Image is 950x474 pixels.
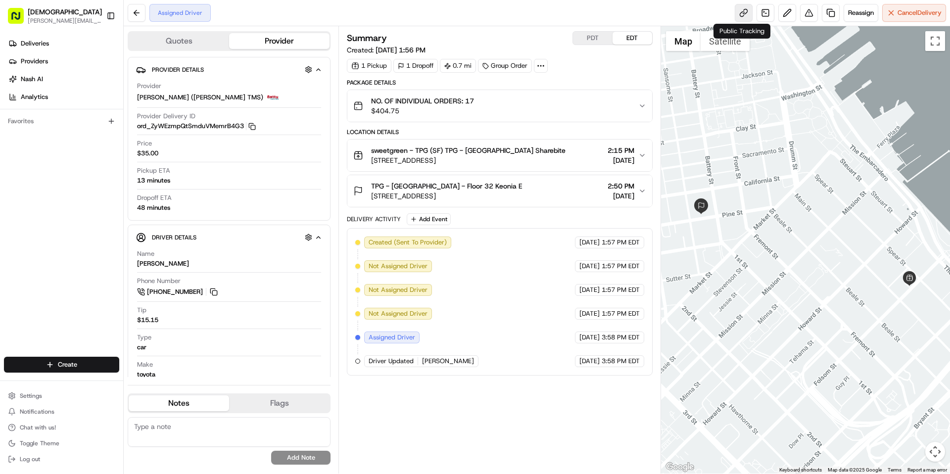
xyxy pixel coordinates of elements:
[608,155,634,165] span: [DATE]
[84,144,92,152] div: 💻
[137,139,152,148] span: Price
[152,234,196,241] span: Driver Details
[137,122,256,131] button: ord_ZyWEzmpQtSmduVMemrB4G3
[4,36,123,51] a: Deliveries
[579,333,600,342] span: [DATE]
[137,277,181,285] span: Phone Number
[347,140,652,171] button: sweetgreen - TPG (SF) TPG - [GEOGRAPHIC_DATA] Sharebite[STREET_ADDRESS]2:15 PM[DATE]
[129,395,229,411] button: Notes
[888,467,902,473] a: Terms (opens in new tab)
[848,8,874,17] span: Reassign
[137,259,189,268] div: [PERSON_NAME]
[701,31,750,51] button: Show satellite imagery
[369,238,447,247] span: Created (Sent To Provider)
[602,333,640,342] span: 3:58 PM EDT
[229,395,330,411] button: Flags
[4,389,119,403] button: Settings
[664,461,696,474] a: Open this area in Google Maps (opens a new window)
[371,96,474,106] span: NO. OF INDIVIDUAL ORDERS: 17
[925,442,945,462] button: Map camera controls
[229,33,330,49] button: Provider
[21,75,43,84] span: Nash AI
[137,249,154,258] span: Name
[376,46,426,54] span: [DATE] 1:56 PM
[602,238,640,247] span: 1:57 PM EDT
[21,39,49,48] span: Deliveries
[478,59,532,73] div: Group Order
[347,34,387,43] h3: Summary
[152,66,204,74] span: Provider Details
[347,175,652,207] button: TPG - [GEOGRAPHIC_DATA] - Floor 32 Keonia E[STREET_ADDRESS]2:50 PM[DATE]
[613,32,652,45] button: EDT
[20,408,54,416] span: Notifications
[369,357,414,366] span: Driver Updated
[26,64,163,74] input: Clear
[779,467,822,474] button: Keyboard shortcuts
[602,285,640,294] span: 1:57 PM EDT
[137,112,195,121] span: Provider Delivery ID
[369,333,415,342] span: Assigned Driver
[666,31,701,51] button: Show street map
[137,176,170,185] div: 13 minutes
[137,82,161,91] span: Provider
[137,306,146,315] span: Tip
[129,33,229,49] button: Quotes
[371,155,566,165] span: [STREET_ADDRESS]
[347,59,391,73] div: 1 Pickup
[347,45,426,55] span: Created:
[369,262,427,271] span: Not Assigned Driver
[371,181,522,191] span: TPG - [GEOGRAPHIC_DATA] - Floor 32 Keonia E
[4,71,123,87] a: Nash AI
[925,31,945,51] button: Toggle fullscreen view
[898,8,942,17] span: Cancel Delivery
[844,4,878,22] button: Reassign
[369,309,427,318] span: Not Assigned Driver
[347,128,652,136] div: Location Details
[34,104,125,112] div: We're available if you need us!
[6,140,80,157] a: 📗Knowledge Base
[136,61,322,78] button: Provider Details
[573,32,613,45] button: PDT
[137,370,155,379] div: toyota
[602,309,640,318] span: 1:57 PM EDT
[4,452,119,466] button: Log out
[10,144,18,152] div: 📗
[4,89,123,105] a: Analytics
[602,357,640,366] span: 3:58 PM EDT
[20,455,40,463] span: Log out
[267,92,279,103] img: betty.jpg
[58,360,77,369] span: Create
[10,40,180,55] p: Welcome 👋
[4,357,119,373] button: Create
[713,24,770,39] div: Public Tracking
[10,95,28,112] img: 1736555255976-a54dd68f-1ca7-489b-9aae-adbdc363a1c4
[137,149,158,158] span: $35.00
[28,17,102,25] span: [PERSON_NAME][EMAIL_ADDRESS][DOMAIN_NAME]
[137,166,170,175] span: Pickup ETA
[371,191,522,201] span: [STREET_ADDRESS]
[4,4,102,28] button: [DEMOGRAPHIC_DATA][PERSON_NAME][EMAIL_ADDRESS][DOMAIN_NAME]
[20,439,59,447] span: Toggle Theme
[34,95,162,104] div: Start new chat
[137,203,170,212] div: 48 minutes
[137,286,219,297] a: [PHONE_NUMBER]
[137,333,151,342] span: Type
[608,181,634,191] span: 2:50 PM
[20,143,76,153] span: Knowledge Base
[579,357,600,366] span: [DATE]
[10,10,30,30] img: Nash
[168,97,180,109] button: Start new chat
[137,316,158,325] div: $15.15
[137,360,153,369] span: Make
[94,143,159,153] span: API Documentation
[20,424,56,431] span: Chat with us!
[4,421,119,434] button: Chat with us!
[369,285,427,294] span: Not Assigned Driver
[907,467,947,473] a: Report a map error
[608,145,634,155] span: 2:15 PM
[80,140,163,157] a: 💻API Documentation
[579,309,600,318] span: [DATE]
[664,461,696,474] img: Google
[579,238,600,247] span: [DATE]
[4,113,119,129] div: Favorites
